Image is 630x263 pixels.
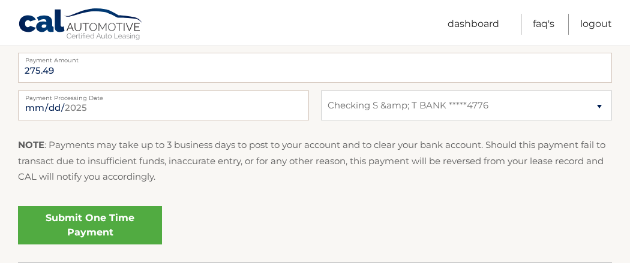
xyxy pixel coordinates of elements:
[18,90,309,120] input: Payment Date
[18,206,162,244] a: Submit One Time Payment
[18,53,612,62] label: Payment Amount
[18,137,612,185] p: : Payments may take up to 3 business days to post to your account and to clear your bank account....
[448,14,499,35] a: Dashboard
[580,14,612,35] a: Logout
[18,53,612,83] input: Payment Amount
[533,14,554,35] a: FAQ's
[18,90,309,100] label: Payment Processing Date
[18,8,144,43] a: Cal Automotive
[18,139,44,150] strong: NOTE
